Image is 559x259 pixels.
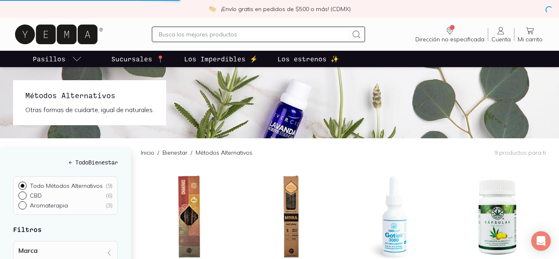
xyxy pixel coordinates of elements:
img: check [209,5,216,13]
a: Dirección no especificada [412,26,488,43]
div: ( 9 ) [106,182,113,189]
p: Los estrenos ✨ [277,54,339,64]
div: Open Intercom Messenger [531,231,551,251]
strong: Filtros [13,225,42,233]
span: Dirección no especificada [415,36,485,43]
a: Inicio [141,149,154,156]
p: Sucursales 📍 [111,54,165,64]
p: ¡Envío gratis en pedidos de $500 o más! (CDMX) [221,5,351,13]
p: Aromaterapia [30,202,68,209]
a: pasillo-todos-link [31,51,83,67]
span: Cuenta [491,36,511,43]
a: Mi carrito [514,26,546,43]
p: Métodos Alternativos [196,149,252,157]
a: Cuenta [488,26,514,43]
h5: ← Todo Bienestar [13,158,118,167]
span: / [154,149,162,157]
a: Sucursales 📍 [110,51,166,67]
a: Los Imperdibles ⚡️ [183,51,259,67]
a: Los estrenos ✨ [276,51,340,67]
div: ( 6 ) [106,192,113,199]
p: 9 productos para ti [494,149,546,156]
span: / [187,149,196,157]
p: Los Imperdibles ⚡️ [184,54,258,64]
h1: Métodos Alternativos [25,90,154,101]
a: Bienestar [162,149,187,156]
p: Otras formas de cuidarte, igual de naturales. [25,104,154,115]
div: ( 3 ) [106,202,113,209]
input: Busca los mejores productos [159,29,348,39]
p: Pasillos [33,54,65,64]
p: Todo Métodos Alternativos [30,182,103,189]
a: ← TodoBienestar [13,158,118,167]
p: CBD [30,192,42,199]
h4: Marca [18,246,38,254]
span: Mi carrito [518,36,543,43]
